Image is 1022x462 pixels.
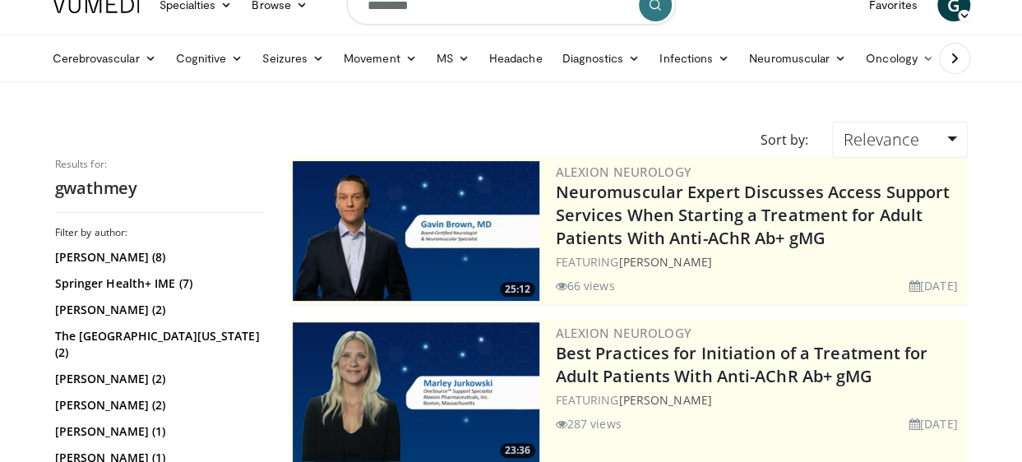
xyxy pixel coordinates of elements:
[55,178,265,199] h2: gwathmey
[618,392,711,408] a: [PERSON_NAME]
[166,42,253,75] a: Cognitive
[293,161,539,301] img: 2b05e332-28e1-4d48-9f23-7cad04c9557c.png.300x170_q85_crop-smart_upscale.jpg
[55,249,261,266] a: [PERSON_NAME] (8)
[856,42,944,75] a: Oncology
[252,42,334,75] a: Seizures
[556,325,692,341] a: Alexion Neurology
[500,282,535,297] span: 25:12
[55,423,261,440] a: [PERSON_NAME] (1)
[556,391,964,409] div: FEATURING
[500,443,535,458] span: 23:36
[552,42,650,75] a: Diagnostics
[55,275,261,292] a: Springer Health+ IME (7)
[556,277,615,294] li: 66 views
[747,122,820,158] div: Sort by:
[55,158,265,171] p: Results for:
[556,181,950,249] a: Neuromuscular Expert Discusses Access Support Services When Starting a Treatment for Adult Patien...
[334,42,427,75] a: Movement
[55,371,261,387] a: [PERSON_NAME] (2)
[739,42,856,75] a: Neuromuscular
[556,342,928,387] a: Best Practices for Initiation of a Treatment for Adult Patients With Anti-AChR Ab+ gMG
[556,164,692,180] a: Alexion Neurology
[909,277,958,294] li: [DATE]
[427,42,479,75] a: MS
[909,415,958,432] li: [DATE]
[556,253,964,270] div: FEATURING
[618,254,711,270] a: [PERSON_NAME]
[843,128,918,150] span: Relevance
[650,42,739,75] a: Infections
[55,397,261,413] a: [PERSON_NAME] (2)
[293,322,539,462] a: 23:36
[832,122,967,158] a: Relevance
[479,42,553,75] a: Headache
[55,328,261,361] a: The [GEOGRAPHIC_DATA][US_STATE] (2)
[293,161,539,301] a: 25:12
[55,226,265,239] h3: Filter by author:
[55,302,261,318] a: [PERSON_NAME] (2)
[556,415,622,432] li: 287 views
[293,322,539,462] img: f0e261a4-3866-41fc-89a8-f2b6ccf33499.png.300x170_q85_crop-smart_upscale.png
[43,42,166,75] a: Cerebrovascular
